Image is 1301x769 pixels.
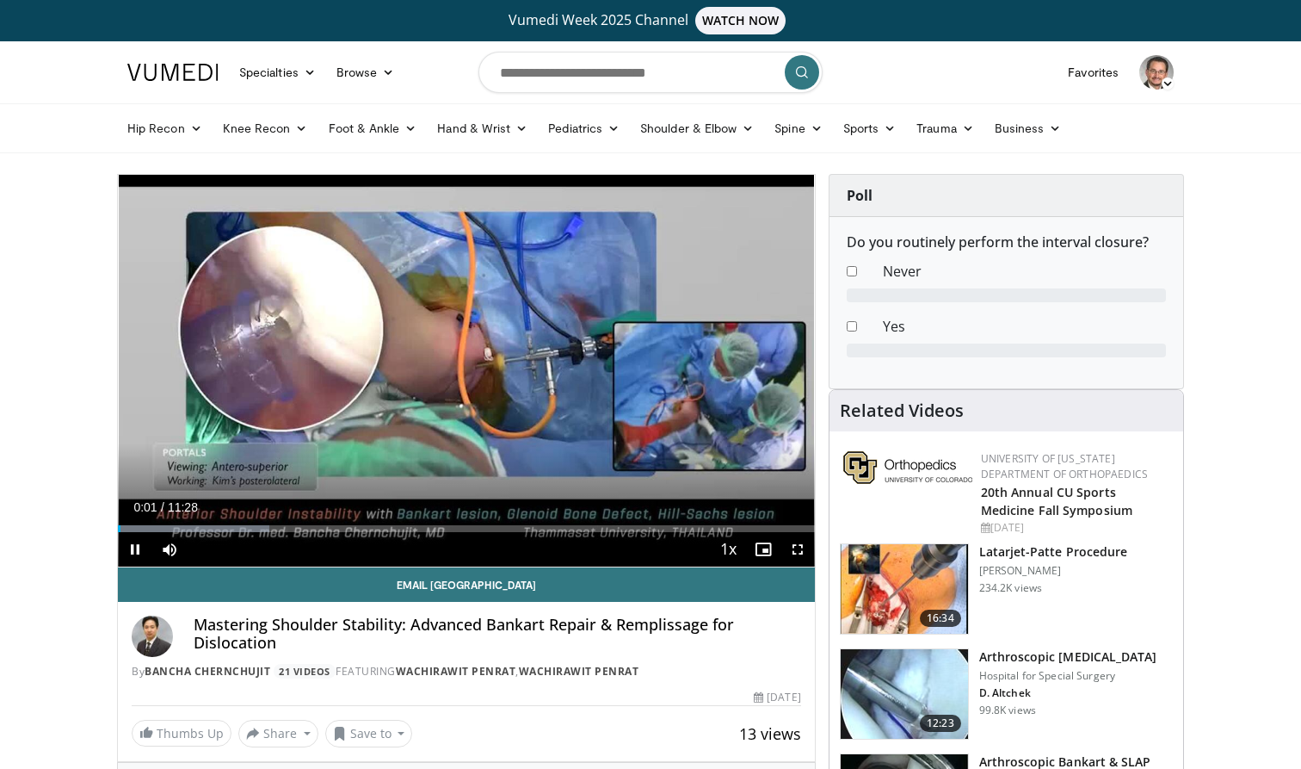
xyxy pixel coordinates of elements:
[274,664,336,679] a: 21 Videos
[754,690,800,705] div: [DATE]
[538,111,630,146] a: Pediatrics
[979,564,1127,578] p: [PERSON_NAME]
[780,532,815,567] button: Fullscreen
[840,400,964,421] h4: Related Videos
[984,111,1072,146] a: Business
[132,616,173,657] img: Avatar
[695,7,786,34] span: WATCH NOW
[847,186,872,205] strong: Poll
[318,111,428,146] a: Foot & Ankle
[840,543,1173,635] a: 16:34 Latarjet-Patte Procedure [PERSON_NAME] 234.2K views
[979,669,1157,683] p: Hospital for Special Surgery
[920,610,961,627] span: 16:34
[841,649,968,739] img: 10039_3.png.150x105_q85_crop-smart_upscale.jpg
[152,532,187,567] button: Mute
[920,715,961,732] span: 12:23
[161,500,164,514] span: /
[840,648,1173,740] a: 12:23 Arthroscopic [MEDICAL_DATA] Hospital for Special Surgery D. Altchek 99.8K views
[325,720,413,747] button: Save to
[847,234,1166,251] h6: Do you routinely perform the interval closure?
[127,64,219,81] img: VuMedi Logo
[118,525,815,532] div: Progress Bar
[1139,55,1174,90] img: Avatar
[870,316,1179,337] dd: Yes
[981,451,1148,481] a: University of [US_STATE] Department of Orthopaedics
[118,532,152,567] button: Pause
[194,616,801,653] h4: Mastering Shoulder Stability: Advanced Bankart Repair & Remplissage for Dislocation
[519,664,639,679] a: Wachirawit Penrat
[478,52,823,93] input: Search topics, interventions
[981,484,1132,518] a: 20th Annual CU Sports Medicine Fall Symposium
[130,7,1171,34] a: Vumedi Week 2025 ChannelWATCH NOW
[326,55,405,90] a: Browse
[213,111,318,146] a: Knee Recon
[118,567,815,602] a: Email [GEOGRAPHIC_DATA]
[630,111,764,146] a: Shoulder & Elbow
[132,720,231,747] a: Thumbs Up
[145,664,270,679] a: Bancha Chernchujit
[1057,55,1129,90] a: Favorites
[981,520,1169,536] div: [DATE]
[238,720,318,747] button: Share
[132,664,801,679] div: By FEATURING ,
[979,543,1127,561] h3: Latarjet-Patte Procedure
[427,111,538,146] a: Hand & Wrist
[979,648,1157,666] h3: Arthroscopic [MEDICAL_DATA]
[979,686,1157,700] p: D. Altchek
[396,664,516,679] a: Wachirawit Penrat
[979,581,1042,595] p: 234.2K views
[739,723,801,744] span: 13 views
[979,704,1036,717] p: 99.8K views
[229,55,326,90] a: Specialties
[118,175,815,567] video-js: Video Player
[906,111,984,146] a: Trauma
[746,532,780,567] button: Enable picture-in-picture mode
[133,500,157,514] span: 0:01
[843,451,972,484] img: 355603a8-37da-49b6-856f-e00d7e9307d3.png.150x105_q85_autocrop_double_scale_upscale_version-0.2.png
[168,500,198,514] span: 11:28
[764,111,832,146] a: Spine
[117,111,213,146] a: Hip Recon
[712,532,746,567] button: Playback Rate
[833,111,907,146] a: Sports
[870,261,1179,282] dd: Never
[841,544,968,634] img: 617583_3.png.150x105_q85_crop-smart_upscale.jpg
